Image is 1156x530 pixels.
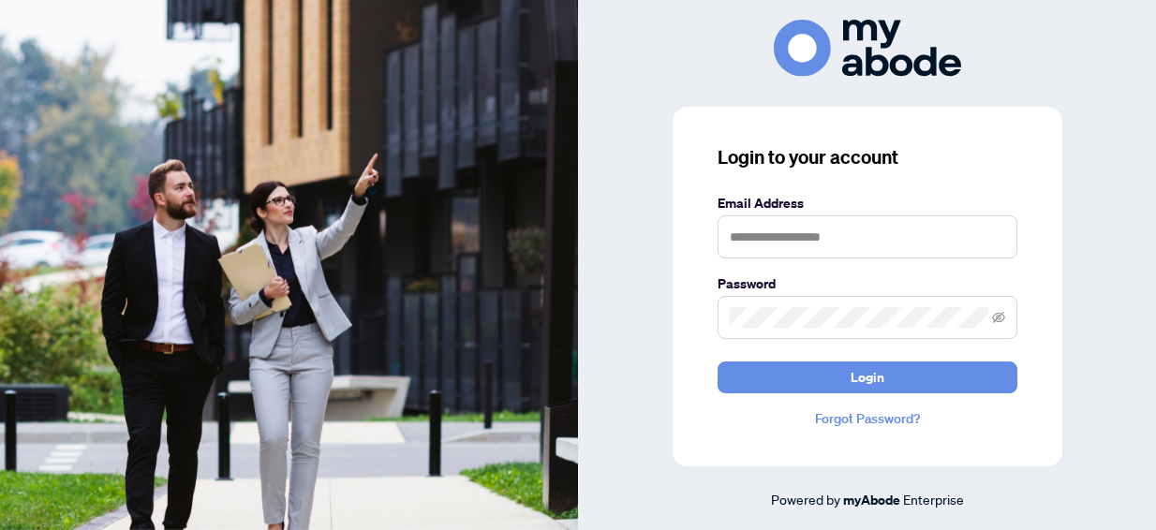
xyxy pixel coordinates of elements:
[718,408,1017,429] a: Forgot Password?
[718,193,1017,213] label: Email Address
[992,311,1005,324] span: eye-invisible
[718,144,1017,170] h3: Login to your account
[903,491,964,508] span: Enterprise
[771,491,840,508] span: Powered by
[718,273,1017,294] label: Password
[851,362,884,392] span: Login
[843,490,900,510] a: myAbode
[718,361,1017,393] button: Login
[774,20,961,77] img: ma-logo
